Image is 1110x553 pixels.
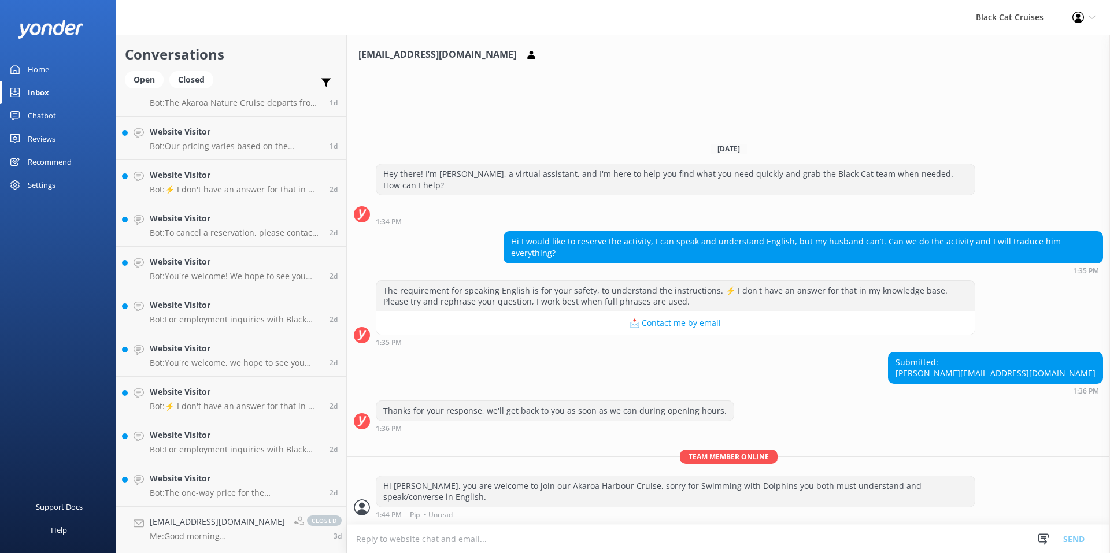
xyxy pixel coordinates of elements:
[410,511,420,518] span: Pip
[330,271,338,281] span: Oct 10 2025 11:34am (UTC +13:00) Pacific/Auckland
[330,141,338,151] span: Oct 10 2025 07:02pm (UTC +13:00) Pacific/Auckland
[680,450,778,464] span: Team member online
[28,58,49,81] div: Home
[150,314,321,325] p: Bot: For employment inquiries with Black Cat Cruises, please contact them at [EMAIL_ADDRESS][DOMA...
[330,444,338,454] span: Oct 09 2025 07:39pm (UTC +13:00) Pacific/Auckland
[150,342,321,355] h4: Website Visitor
[330,358,338,368] span: Oct 10 2025 05:56am (UTC +13:00) Pacific/Auckland
[330,401,338,411] span: Oct 09 2025 08:55pm (UTC +13:00) Pacific/Auckland
[28,127,55,150] div: Reviews
[28,173,55,196] div: Settings
[28,81,49,104] div: Inbox
[116,160,346,203] a: Website VisitorBot:⚡ I don't have an answer for that in my knowledge base. Please try and rephras...
[116,73,346,117] a: Website VisitorBot:The Akaroa Nature Cruise departs from the [GEOGRAPHIC_DATA], [GEOGRAPHIC_DATA]...
[169,73,219,86] a: Closed
[376,511,402,518] strong: 1:44 PM
[125,71,164,88] div: Open
[51,518,67,541] div: Help
[169,71,213,88] div: Closed
[150,515,285,528] h4: [EMAIL_ADDRESS][DOMAIN_NAME]
[376,217,975,225] div: Oct 12 2025 01:34pm (UTC +13:00) Pacific/Auckland
[358,47,516,62] h3: [EMAIL_ADDRESS][DOMAIN_NAME]
[150,444,321,455] p: Bot: For employment inquiries with Black Cat Cruises, please contact them at [EMAIL_ADDRESS][DOMA...
[150,531,285,541] p: Me: Good morning [PERSON_NAME], Thank you for reaching out. Your swimming with the dolphins is co...
[376,311,975,335] button: 📩 Contact me by email
[150,429,321,441] h4: Website Visitor
[711,144,747,154] span: [DATE]
[36,495,83,518] div: Support Docs
[150,125,321,138] h4: Website Visitor
[307,515,342,526] span: closed
[116,420,346,463] a: Website VisitorBot:For employment inquiries with Black Cat Cruises, please contact them at [EMAIL...
[150,184,321,195] p: Bot: ⚡ I don't have an answer for that in my knowledge base. Please try and rephrase your questio...
[330,184,338,194] span: Oct 10 2025 01:27pm (UTC +13:00) Pacific/Auckland
[504,266,1103,274] div: Oct 12 2025 01:35pm (UTC +13:00) Pacific/Auckland
[330,228,338,237] span: Oct 10 2025 12:40pm (UTC +13:00) Pacific/Auckland
[116,507,346,550] a: [EMAIL_ADDRESS][DOMAIN_NAME]Me:Good morning [PERSON_NAME], Thank you for reaching out. Your swimm...
[376,281,975,311] div: The requirement for speaking English is for your safety, to understand the instructions. ⚡ I don'...
[376,401,734,421] div: Thanks for your response, we'll get back to you as soon as we can during opening hours.
[330,488,338,498] span: Oct 09 2025 05:00pm (UTC +13:00) Pacific/Auckland
[17,20,84,39] img: yonder-white-logo.png
[150,98,321,108] p: Bot: The Akaroa Nature Cruise departs from the [GEOGRAPHIC_DATA], [GEOGRAPHIC_DATA], 7520. If you...
[116,247,346,290] a: Website VisitorBot:You're welcome! We hope to see you soon.2d
[125,43,338,65] h2: Conversations
[150,271,321,281] p: Bot: You're welcome! We hope to see you soon.
[376,164,975,195] div: Hey there! I'm [PERSON_NAME], a virtual assistant, and I'm here to help you find what you need qu...
[150,401,321,411] p: Bot: ⚡ I don't have an answer for that in my knowledge base. Please try and rephrase your questio...
[150,472,321,485] h4: Website Visitor
[116,463,346,507] a: Website VisitorBot:The one-way price for the [GEOGRAPHIC_DATA] is from $6 per adult and $4 per ch...
[1073,388,1099,395] strong: 1:36 PM
[376,510,975,518] div: Oct 12 2025 01:44pm (UTC +13:00) Pacific/Auckland
[376,338,975,346] div: Oct 12 2025 01:35pm (UTC +13:00) Pacific/Auckland
[150,255,321,268] h4: Website Visitor
[150,299,321,311] h4: Website Visitor
[889,352,1102,383] div: Submitted: [PERSON_NAME]
[334,531,342,541] span: Oct 09 2025 09:19am (UTC +13:00) Pacific/Auckland
[1073,268,1099,274] strong: 1:35 PM
[150,488,321,498] p: Bot: The one-way price for the [GEOGRAPHIC_DATA] is from $6 per adult and $4 per child. Gold Card...
[376,339,402,346] strong: 1:35 PM
[330,98,338,107] span: Oct 10 2025 07:52pm (UTC +13:00) Pacific/Auckland
[424,511,453,518] span: • Unread
[376,424,734,432] div: Oct 12 2025 01:36pm (UTC +13:00) Pacific/Auckland
[150,212,321,225] h4: Website Visitor
[150,169,321,181] h4: Website Visitor
[28,150,72,173] div: Recommend
[376,425,402,432] strong: 1:36 PM
[116,203,346,247] a: Website VisitorBot:To cancel a reservation, please contact us directly by calling [PHONE_NUMBER] ...
[125,73,169,86] a: Open
[116,117,346,160] a: Website VisitorBot:Our pricing varies based on the experience, season, and fare type. Please visi...
[504,232,1102,262] div: Hi I would like to reserve the activity, I can speak and understand English, but my husband can’t...
[28,104,56,127] div: Chatbot
[150,385,321,398] h4: Website Visitor
[888,387,1103,395] div: Oct 12 2025 01:36pm (UTC +13:00) Pacific/Auckland
[116,290,346,333] a: Website VisitorBot:For employment inquiries with Black Cat Cruises, please contact them at [EMAIL...
[150,228,321,238] p: Bot: To cancel a reservation, please contact us directly by calling [PHONE_NUMBER] or emailing [E...
[376,476,975,507] div: Hi [PERSON_NAME], you are welcome to join our Akaroa Harbour Cruise, sorry for Swimming with Dolp...
[116,377,346,420] a: Website VisitorBot:⚡ I don't have an answer for that in my knowledge base. Please try and rephras...
[116,333,346,377] a: Website VisitorBot:You're welcome, we hope to see you soon.2d
[150,141,321,151] p: Bot: Our pricing varies based on the experience, season, and fare type. Please visit our website ...
[330,314,338,324] span: Oct 10 2025 10:30am (UTC +13:00) Pacific/Auckland
[150,358,321,368] p: Bot: You're welcome, we hope to see you soon.
[376,218,402,225] strong: 1:34 PM
[960,368,1096,378] a: [EMAIL_ADDRESS][DOMAIN_NAME]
